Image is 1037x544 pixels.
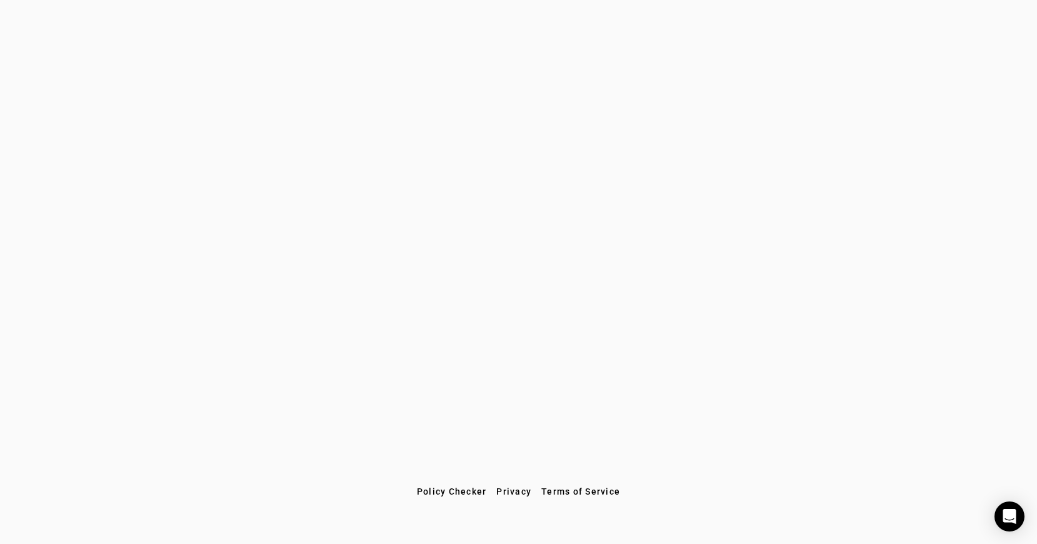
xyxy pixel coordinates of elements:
[412,480,492,503] button: Policy Checker
[994,501,1024,531] div: Open Intercom Messenger
[496,486,531,496] span: Privacy
[417,486,487,496] span: Policy Checker
[541,486,620,496] span: Terms of Service
[536,480,625,503] button: Terms of Service
[491,480,536,503] button: Privacy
